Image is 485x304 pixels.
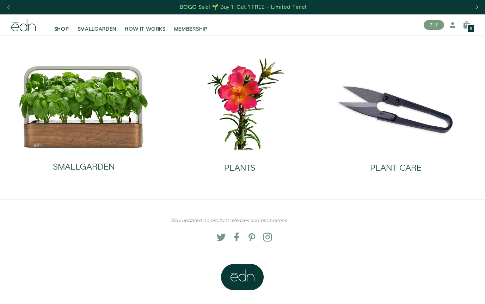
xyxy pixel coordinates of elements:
span: HOW IT WORKS [125,26,165,33]
h2: PLANT CARE [370,164,422,173]
a: MEMBERSHIP [170,17,212,33]
h2: PLANTS [224,164,255,173]
div: BOGO Sale! 🌱 Buy 1, Get 1 FREE – Limited Time! [180,4,306,11]
a: PLANT CARE [323,150,468,178]
span: MEMBERSHIP [174,26,208,33]
span: SHOP [54,26,69,33]
a: HOW IT WORKS [121,17,170,33]
button: BUY [424,20,444,30]
em: Stay updated on product releases and promotions [171,217,287,224]
a: SHOP [50,17,73,33]
a: BOGO Sale! 🌱 Buy 1, Get 1 FREE – Limited Time! [179,2,307,13]
a: SMALLGARDEN [73,17,121,33]
span: 0 [470,27,472,31]
a: PLANTS [167,150,312,178]
h2: SMALLGARDEN [53,163,115,172]
span: SMALLGARDEN [78,26,117,33]
a: SMALLGARDEN [19,148,149,177]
